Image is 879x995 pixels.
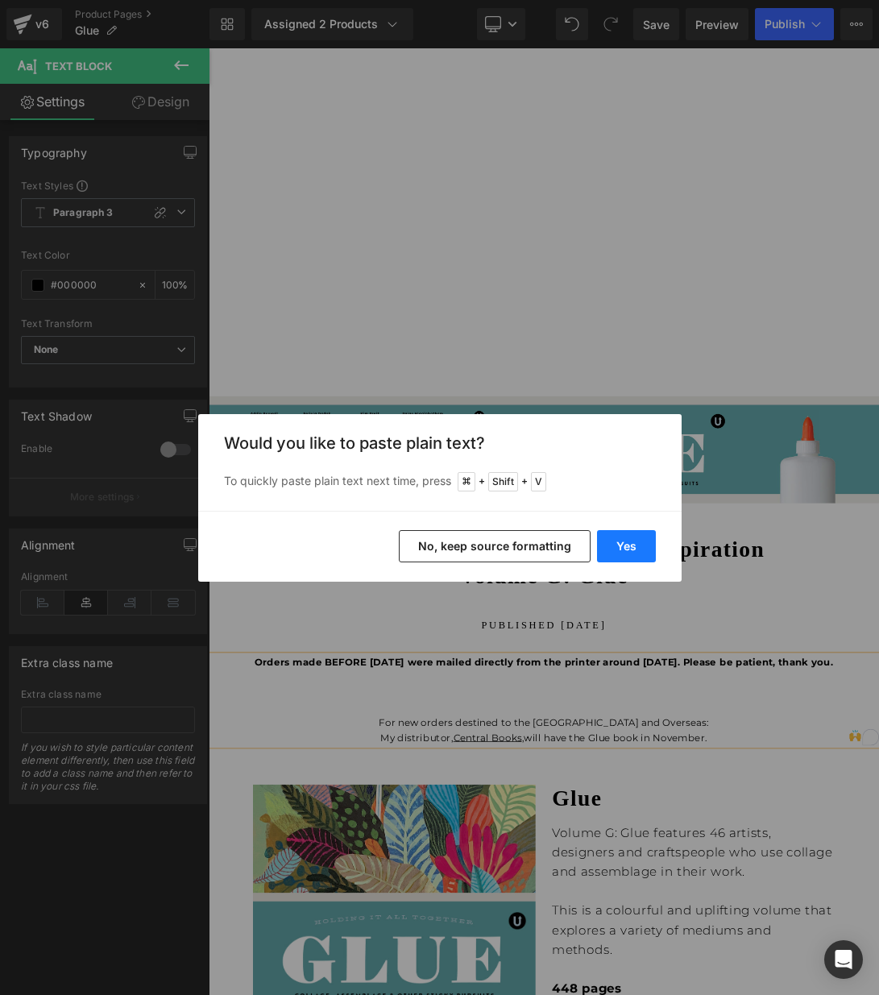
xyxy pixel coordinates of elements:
span: Shift [488,472,518,491]
button: Yes [597,530,656,562]
span: + [479,474,485,490]
button: No, keep source formatting [399,530,591,562]
p: To quickly paste plain text next time, press [224,472,656,491]
div: Open Intercom Messenger [824,940,863,979]
span: + [521,474,528,490]
span: V [531,472,546,491]
span: UPPERCASE Encyclopedia of Inspiration Volume G: Glue [166,711,808,786]
h3: Would you like to paste plain text? [224,433,656,453]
